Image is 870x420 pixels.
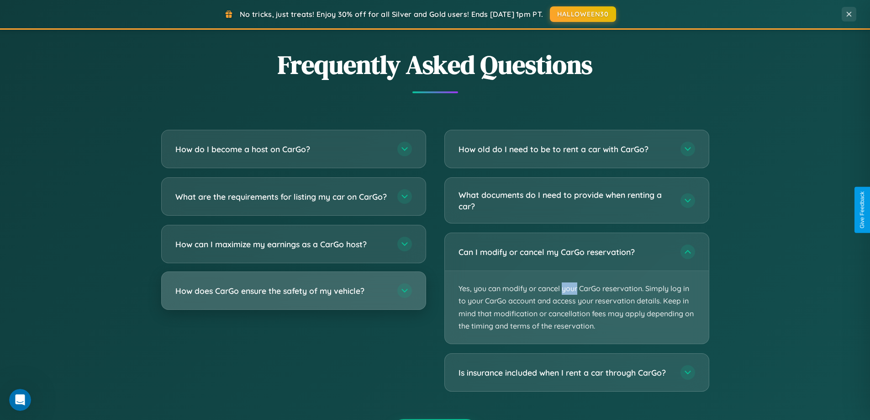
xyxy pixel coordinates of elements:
[175,144,388,155] h3: How do I become a host on CarGo?
[459,246,671,258] h3: Can I modify or cancel my CarGo reservation?
[175,191,388,202] h3: What are the requirements for listing my car on CarGo?
[459,189,671,212] h3: What documents do I need to provide when renting a car?
[175,285,388,297] h3: How does CarGo ensure the safety of my vehicle?
[9,389,31,411] iframe: Intercom live chat
[459,367,671,378] h3: Is insurance included when I rent a car through CarGo?
[161,47,709,82] h2: Frequently Asked Questions
[175,239,388,250] h3: How can I maximize my earnings as a CarGo host?
[240,10,543,19] span: No tricks, just treats! Enjoy 30% off for all Silver and Gold users! Ends [DATE] 1pm PT.
[550,6,616,22] button: HALLOWEEN30
[459,144,671,155] h3: How old do I need to be to rent a car with CarGo?
[859,191,865,229] div: Give Feedback
[445,271,709,344] p: Yes, you can modify or cancel your CarGo reservation. Simply log in to your CarGo account and acc...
